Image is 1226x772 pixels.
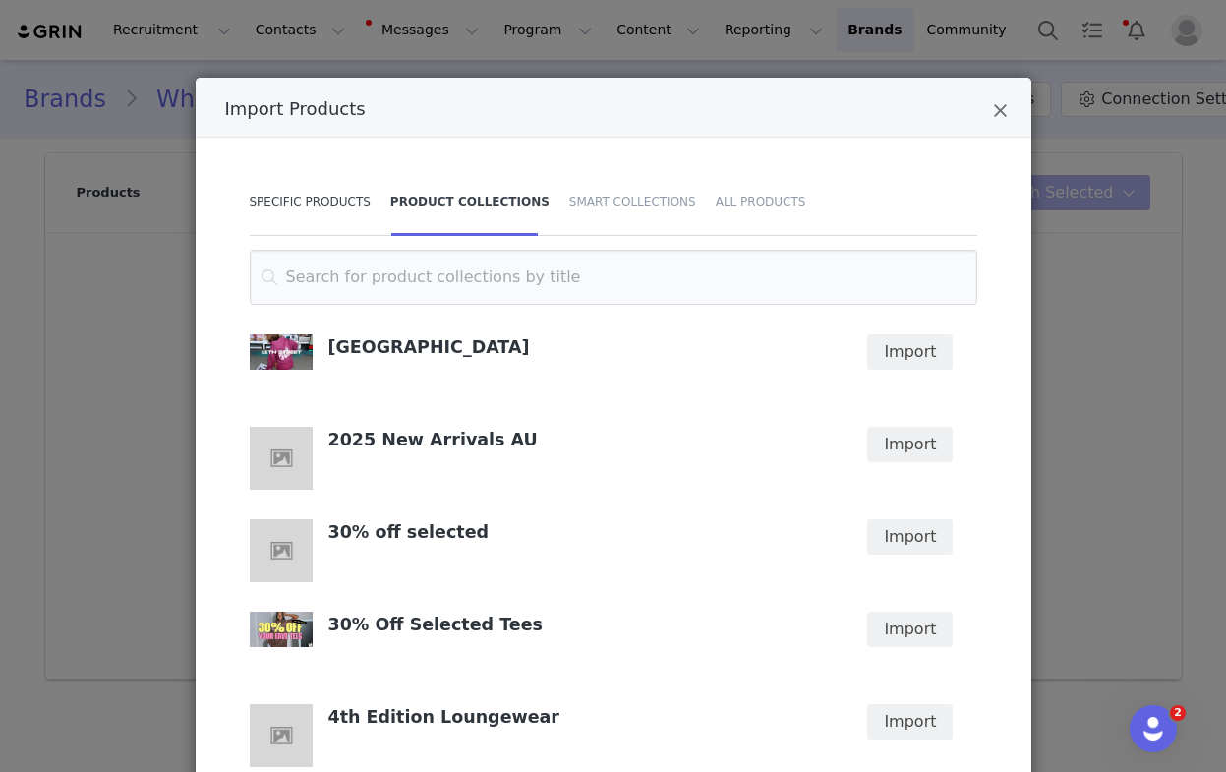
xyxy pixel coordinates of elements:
[328,427,833,450] h4: 2025 New Arrivals AU
[867,704,953,740] button: Import
[328,519,833,543] h4: 30% off selected
[250,612,313,647] img: 30% Off Selected Tees
[1170,705,1186,721] span: 2
[706,167,806,236] div: All Products
[1130,705,1177,752] iframe: Intercom live chat
[867,519,953,555] button: Import
[328,334,833,358] h4: [GEOGRAPHIC_DATA]
[559,167,706,236] div: Smart Collections
[380,167,559,236] div: Product Collections
[225,98,366,119] span: Import Products
[250,704,313,767] img: 4th Edition Loungewear
[250,519,313,582] img: 30% off selected
[250,250,977,305] input: Search for product collections by title
[250,167,380,236] div: Specific Products
[867,334,953,370] button: Import
[328,704,833,728] h4: 4th Edition Loungewear
[867,612,953,647] button: Import
[867,427,953,462] button: Import
[993,101,1008,125] button: Close
[328,612,833,635] h4: 30% Off Selected Tees
[250,427,313,490] img: 2025 New Arrivals AU
[250,334,313,370] img: 11th Street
